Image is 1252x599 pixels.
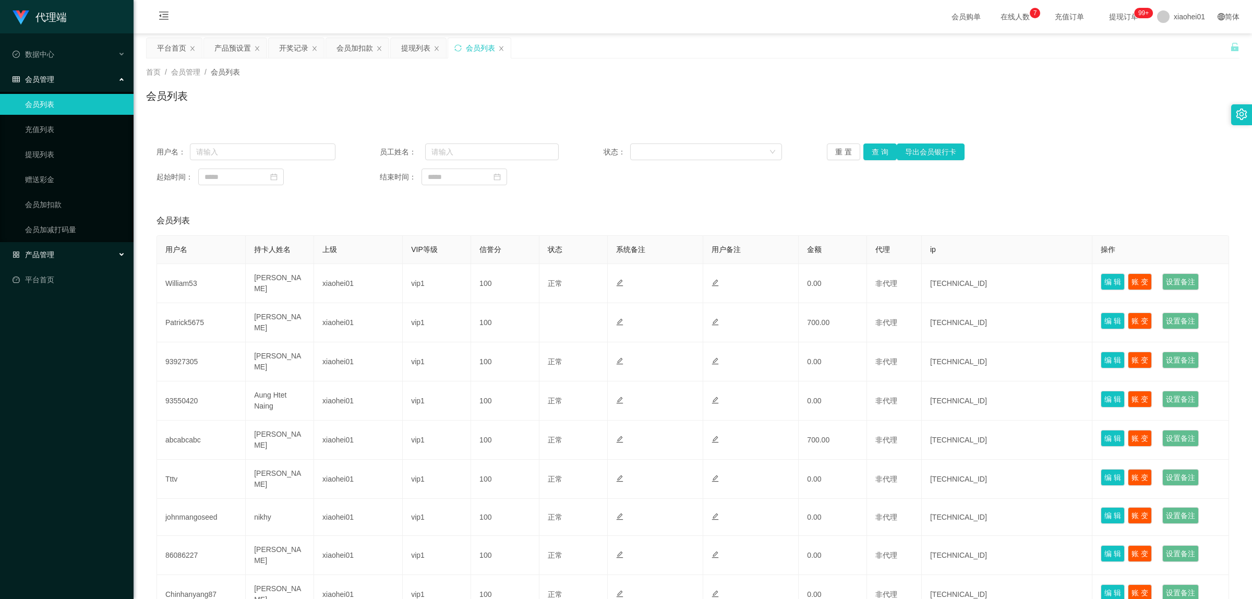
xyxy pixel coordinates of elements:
[13,13,67,21] a: 代理端
[712,318,719,326] i: 图标: edit
[403,536,471,575] td: vip1
[146,88,188,104] h1: 会员列表
[270,173,278,181] i: 图标: calendar
[246,536,314,575] td: [PERSON_NAME]
[403,421,471,460] td: vip1
[35,1,67,34] h1: 代理端
[827,143,860,160] button: 重 置
[403,303,471,342] td: vip1
[246,303,314,342] td: [PERSON_NAME]
[411,245,438,254] span: VIP等级
[1128,545,1152,562] button: 账 变
[922,499,1092,536] td: [TECHNICAL_ID]
[246,460,314,499] td: [PERSON_NAME]
[1101,273,1125,290] button: 编 辑
[995,13,1035,20] span: 在线人数
[25,194,125,215] a: 会员加扣款
[403,264,471,303] td: vip1
[799,499,867,536] td: 0.00
[314,342,403,381] td: xiaohei01
[875,245,890,254] span: 代理
[799,303,867,342] td: 700.00
[1128,430,1152,447] button: 账 变
[311,45,318,52] i: 图标: close
[769,149,776,156] i: 图标: down
[498,45,504,52] i: 图标: close
[246,381,314,421] td: Aung Htet Naing
[1162,313,1199,329] button: 设置备注
[157,342,246,381] td: 93927305
[712,357,719,365] i: 图标: edit
[471,536,539,575] td: 100
[314,303,403,342] td: xiaohei01
[376,45,382,52] i: 图标: close
[157,38,186,58] div: 平台首页
[1101,469,1125,486] button: 编 辑
[1033,8,1037,18] p: 7
[875,513,897,521] span: 非代理
[454,44,462,52] i: 图标: sync
[712,475,719,482] i: 图标: edit
[204,68,207,76] span: /
[466,38,495,58] div: 会员列表
[25,94,125,115] a: 会员列表
[875,475,897,483] span: 非代理
[425,143,558,160] input: 请输入
[13,75,54,83] span: 会员管理
[922,342,1092,381] td: [TECHNICAL_ID]
[799,421,867,460] td: 700.00
[1162,469,1199,486] button: 设置备注
[380,147,425,158] span: 员工姓名：
[1128,391,1152,408] button: 账 变
[254,245,291,254] span: 持卡人姓名
[190,143,335,160] input: 请输入
[875,279,897,287] span: 非代理
[471,303,539,342] td: 100
[1101,245,1115,254] span: 操作
[13,76,20,83] i: 图标: table
[712,513,719,520] i: 图标: edit
[616,318,623,326] i: 图标: edit
[799,342,867,381] td: 0.00
[616,551,623,558] i: 图标: edit
[471,342,539,381] td: 100
[799,536,867,575] td: 0.00
[1104,13,1143,20] span: 提现订单
[479,245,501,254] span: 信誉分
[13,251,20,258] i: 图标: appstore-o
[863,143,897,160] button: 查 询
[211,68,240,76] span: 会员列表
[616,279,623,286] i: 图标: edit
[156,214,190,227] span: 会员列表
[25,219,125,240] a: 会员加减打码量
[922,303,1092,342] td: [TECHNICAL_ID]
[1230,42,1239,52] i: 图标: unlock
[922,264,1092,303] td: [TECHNICAL_ID]
[1218,13,1225,20] i: 图标: global
[156,172,198,183] span: 起始时间：
[157,421,246,460] td: abcabcabc
[189,45,196,52] i: 图标: close
[403,499,471,536] td: vip1
[1030,8,1040,18] sup: 7
[616,475,623,482] i: 图标: edit
[799,460,867,499] td: 0.00
[146,1,182,34] i: 图标: menu-fold
[1134,8,1153,18] sup: 1125
[712,279,719,286] i: 图标: edit
[146,68,161,76] span: 首页
[246,342,314,381] td: [PERSON_NAME]
[799,264,867,303] td: 0.00
[712,590,719,597] i: 图标: edit
[897,143,965,160] button: 导出会员银行卡
[25,169,125,190] a: 赠送彩金
[875,357,897,366] span: 非代理
[1162,352,1199,368] button: 设置备注
[403,460,471,499] td: vip1
[25,119,125,140] a: 充值列表
[875,318,897,327] span: 非代理
[1162,545,1199,562] button: 设置备注
[1101,313,1125,329] button: 编 辑
[165,68,167,76] span: /
[548,436,562,444] span: 正常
